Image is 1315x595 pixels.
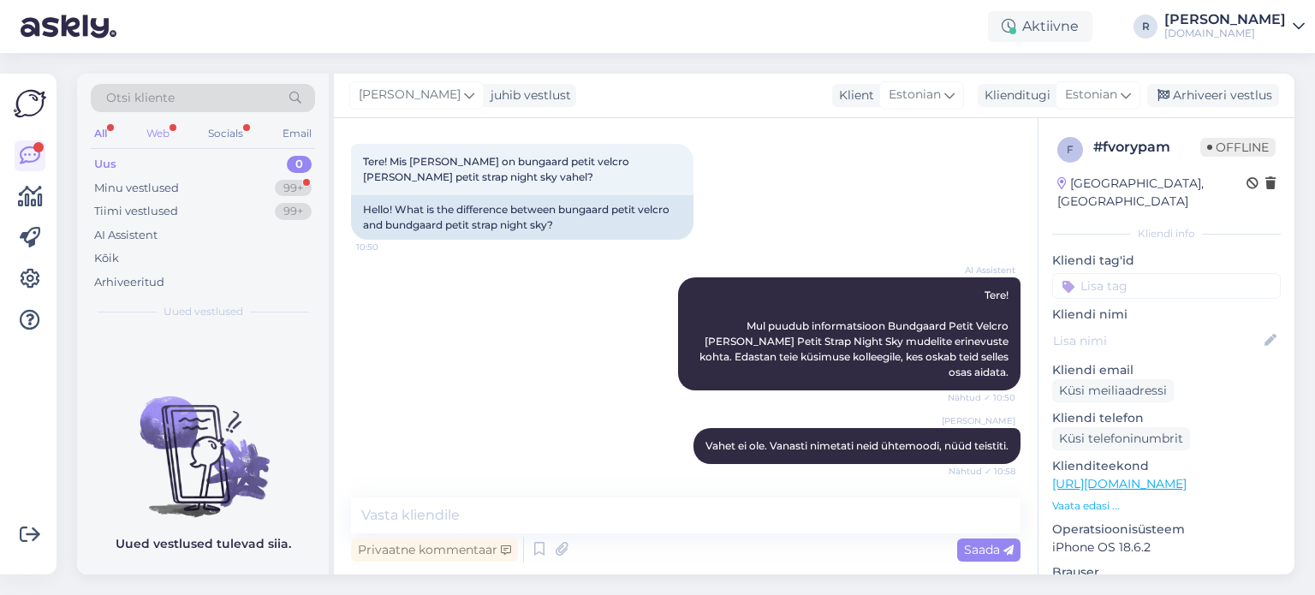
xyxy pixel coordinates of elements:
span: AI Assistent [951,264,1015,277]
div: # fvorypam [1093,137,1200,158]
p: Kliendi tag'id [1052,252,1281,270]
span: 10:50 [356,241,420,253]
span: Otsi kliente [106,89,175,107]
span: Estonian [889,86,941,104]
span: Nähtud ✓ 10:50 [948,391,1015,404]
div: Küsi meiliaadressi [1052,379,1174,402]
span: Tere! Mis [PERSON_NAME] on bungaard petit velcro [PERSON_NAME] petit strap night sky vahel? [363,155,632,183]
div: juhib vestlust [484,86,571,104]
span: Uued vestlused [164,304,243,319]
span: Nähtud ✓ 10:58 [949,465,1015,478]
div: 0 [287,156,312,173]
span: [PERSON_NAME] [359,86,461,104]
div: [PERSON_NAME] [1164,13,1286,27]
p: Operatsioonisüsteem [1052,521,1281,538]
div: Aktiivne [988,11,1092,42]
p: iPhone OS 18.6.2 [1052,538,1281,556]
div: Küsi telefoninumbrit [1052,427,1190,450]
span: Vahet ei ole. Vanasti nimetati neid ühtemoodi, nüüd teistiti. [705,439,1009,452]
div: [GEOGRAPHIC_DATA], [GEOGRAPHIC_DATA] [1057,175,1247,211]
input: Lisa tag [1052,273,1281,299]
div: Socials [205,122,247,145]
p: Kliendi nimi [1052,306,1281,324]
p: Kliendi telefon [1052,409,1281,427]
span: f [1067,143,1074,156]
a: [URL][DOMAIN_NAME] [1052,476,1187,491]
div: AI Assistent [94,227,158,244]
p: Uued vestlused tulevad siia. [116,535,291,553]
a: [PERSON_NAME][DOMAIN_NAME] [1164,13,1305,40]
div: Hello! What is the difference between bungaard petit velcro and bundgaard petit strap night sky? [351,195,693,240]
span: Offline [1200,138,1276,157]
div: Privaatne kommentaar [351,538,518,562]
p: Brauser [1052,563,1281,581]
p: Vaata edasi ... [1052,498,1281,514]
div: Arhiveeri vestlus [1147,84,1279,107]
div: Tiimi vestlused [94,203,178,220]
div: Arhiveeritud [94,274,164,291]
div: 99+ [275,203,312,220]
input: Lisa nimi [1053,331,1261,350]
img: No chats [77,366,329,520]
p: Klienditeekond [1052,457,1281,475]
div: Kliendi info [1052,226,1281,241]
div: Klienditugi [978,86,1050,104]
div: Uus [94,156,116,173]
div: [DOMAIN_NAME] [1164,27,1286,40]
div: R [1134,15,1157,39]
img: Askly Logo [14,87,46,120]
span: Saada [964,542,1014,557]
div: Klient [832,86,874,104]
div: Email [279,122,315,145]
div: Kõik [94,250,119,267]
div: Minu vestlused [94,180,179,197]
div: 99+ [275,180,312,197]
div: Web [143,122,173,145]
span: [PERSON_NAME] [942,414,1015,427]
span: Estonian [1065,86,1117,104]
p: Kliendi email [1052,361,1281,379]
div: All [91,122,110,145]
